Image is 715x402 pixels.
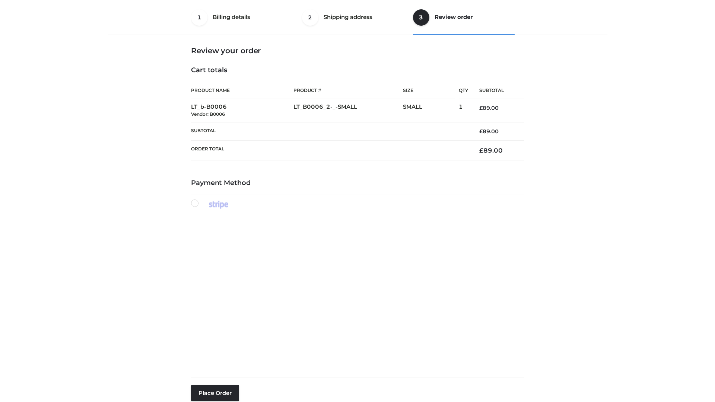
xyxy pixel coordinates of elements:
iframe: Secure payment input frame [190,207,522,371]
bdi: 89.00 [479,128,499,135]
span: £ [479,147,483,154]
button: Place order [191,385,239,401]
th: Product # [293,82,403,99]
h4: Payment Method [191,179,524,187]
h4: Cart totals [191,66,524,74]
td: SMALL [403,99,459,122]
td: 1 [459,99,468,122]
bdi: 89.00 [479,147,503,154]
small: Vendor: B0006 [191,111,225,117]
th: Subtotal [468,82,524,99]
h3: Review your order [191,46,524,55]
th: Subtotal [191,122,468,140]
th: Product Name [191,82,293,99]
td: LT_B0006_2-_-SMALL [293,99,403,122]
th: Size [403,82,455,99]
td: LT_b-B0006 [191,99,293,122]
th: Order Total [191,141,468,160]
bdi: 89.00 [479,105,499,111]
th: Qty [459,82,468,99]
span: £ [479,105,483,111]
span: £ [479,128,483,135]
